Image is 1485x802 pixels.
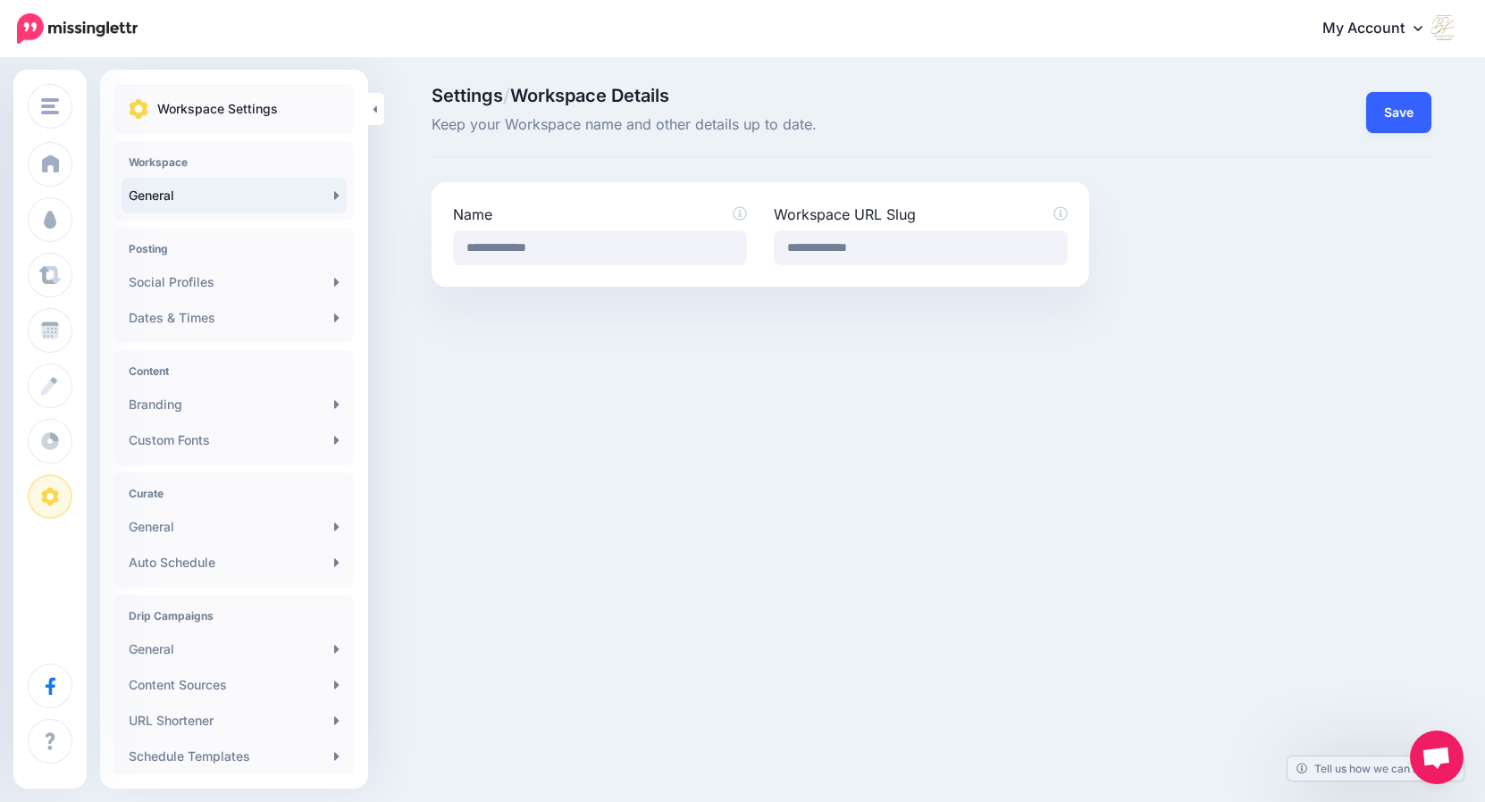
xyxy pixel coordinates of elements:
[122,264,347,300] a: Social Profiles
[122,667,347,703] a: Content Sources
[129,242,340,255] h4: Posting
[122,509,347,545] a: General
[129,609,340,622] h4: Drip Campaigns
[17,13,138,44] img: Missinglettr
[453,204,747,225] label: Name
[1305,7,1458,51] a: My Account
[129,364,340,378] h4: Content
[432,113,1090,137] span: Keep your Workspace name and other details up to date.
[122,703,347,739] a: URL Shortener
[122,545,347,581] a: Auto Schedule
[774,204,1068,225] label: Workspace URL Slug
[129,155,340,169] h4: Workspace
[122,739,347,774] a: Schedule Templates
[122,178,347,213] a: General
[157,98,278,120] p: Workspace Settings
[122,422,347,458] a: Custom Fonts
[122,387,347,422] a: Branding
[503,85,510,106] span: /
[41,98,59,114] img: menu.png
[1366,92,1431,133] button: Save
[1410,731,1464,784] div: Open chat
[1288,756,1464,781] a: Tell us how we can improve
[129,487,340,500] h4: Curate
[122,631,347,667] a: General
[129,99,148,119] img: settings.png
[432,87,1090,104] span: Settings Workspace Details
[122,300,347,336] a: Dates & Times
